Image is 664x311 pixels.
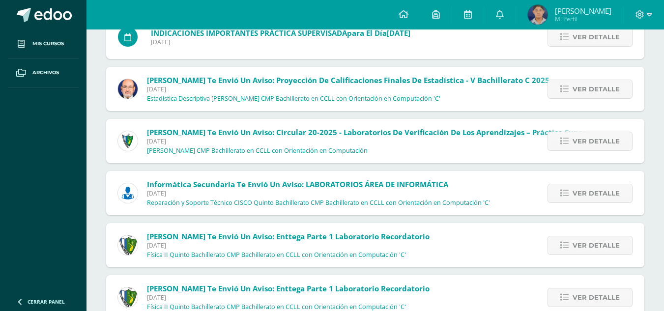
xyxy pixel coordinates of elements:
p: [PERSON_NAME] CMP Bachillerato en CCLL con Orientación en Computación [147,147,368,155]
span: Ver detalle [573,236,620,254]
p: Estadística Descriptiva [PERSON_NAME] CMP Bachillerato en CCLL con Orientación en Computación 'C' [147,95,440,103]
span: [DATE] [147,85,549,93]
span: Ver detalle [573,132,620,150]
span: [DATE] [151,38,410,46]
span: para el día [151,28,410,38]
span: Archivos [32,69,59,77]
span: [DATE] [147,241,430,250]
span: INDICACIONES IMPORTANTES PRÁCTICA SUPERVISADA [151,28,347,38]
a: Archivos [8,58,79,87]
span: [PERSON_NAME] te envió un aviso: Enttega parte 1 laboratorio recordatorio [147,231,430,241]
img: d7d6d148f6dec277cbaab50fee73caa7.png [118,287,138,307]
span: [PERSON_NAME] [555,6,611,16]
span: Ver detalle [573,80,620,98]
span: Mi Perfil [555,15,611,23]
img: 6b7a2a75a6c7e6282b1a1fdce061224c.png [118,79,138,99]
span: [DATE] [147,189,490,198]
span: Ver detalle [573,184,620,202]
span: Informática Secundaria te envió un aviso: LABORATORIOS ÁREA DE INFORMÁTICA [147,179,448,189]
span: Ver detalle [573,28,620,46]
span: [DATE] [147,293,430,302]
span: Ver detalle [573,288,620,307]
p: Física II Quinto Bachillerato CMP Bachillerato en CCLL con Orientación en Computación 'C' [147,251,406,259]
img: 6ed6846fa57649245178fca9fc9a58dd.png [118,183,138,203]
p: Reparación y Soporte Técnico CISCO Quinto Bachillerato CMP Bachillerato en CCLL con Orientación e... [147,199,490,207]
a: Mis cursos [8,29,79,58]
p: Física II Quinto Bachillerato CMP Bachillerato en CCLL con Orientación en Computación 'C' [147,303,406,311]
span: [PERSON_NAME] te envió un aviso: Enttega parte 1 laboratorio recordatorio [147,283,430,293]
img: 9f174a157161b4ddbe12118a61fed988.png [118,131,138,151]
span: [DATE] [387,28,410,38]
img: 04ad1a66cd7e658e3e15769894bcf075.png [528,5,548,25]
span: [PERSON_NAME] te envió un aviso: Proyección de Calificaciones Finales de Estadística - V Bachille... [147,75,549,85]
img: d7d6d148f6dec277cbaab50fee73caa7.png [118,235,138,255]
span: Cerrar panel [28,298,65,305]
span: Mis cursos [32,40,64,48]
